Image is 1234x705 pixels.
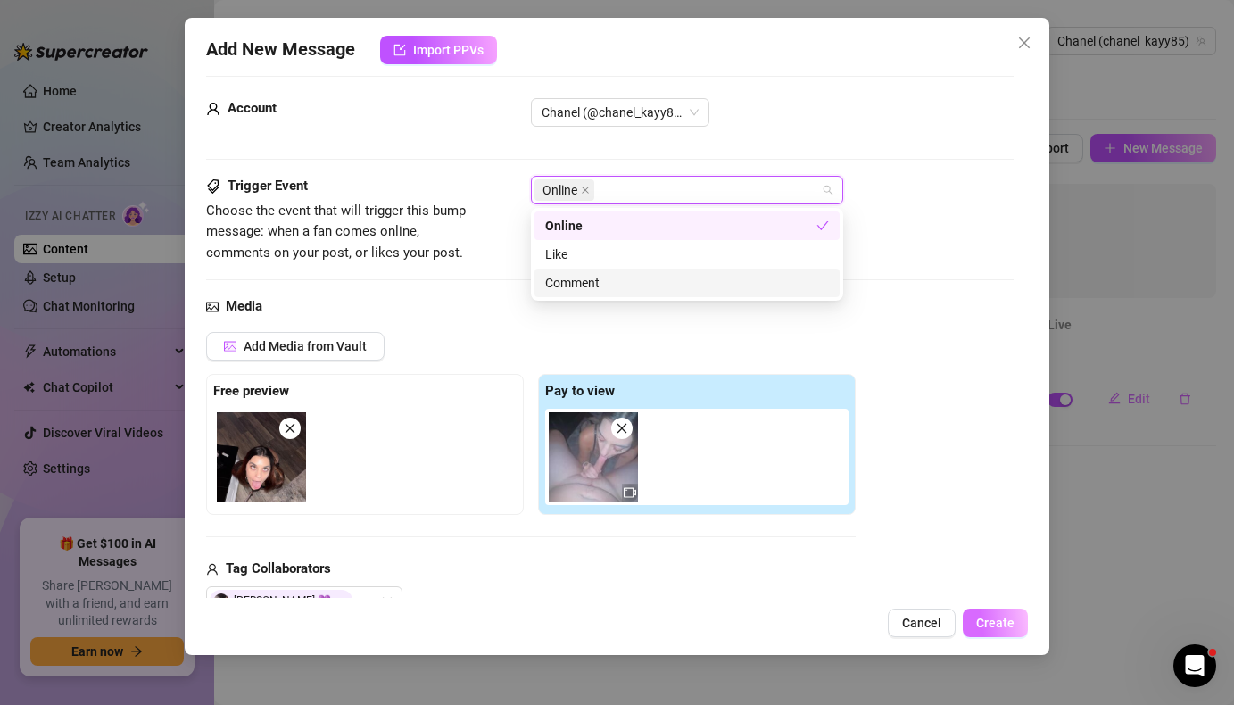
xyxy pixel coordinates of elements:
strong: Tag Collaborators [226,560,331,576]
div: Like [545,245,829,264]
span: tags [206,176,220,197]
span: [PERSON_NAME] 💜 [210,590,352,611]
span: video-camera [624,486,636,499]
span: picture [224,340,236,352]
button: Cancel [888,609,956,637]
button: Add Media from Vault [206,332,385,361]
button: Create [963,609,1028,637]
span: Create [976,616,1015,630]
iframe: Intercom live chat [1173,644,1216,687]
span: close [616,422,628,435]
span: user [206,98,220,120]
img: media [549,412,638,502]
div: Online [534,211,840,240]
button: Close [1010,29,1039,57]
div: Comment [545,273,829,293]
strong: Pay to view [545,383,615,399]
span: user [206,559,219,580]
img: media [217,412,306,502]
span: Add Media from Vault [244,339,367,353]
strong: Media [226,298,262,314]
span: Chanel (@chanel_kayy85) [542,99,699,126]
div: Online [545,216,816,236]
span: close [284,422,296,435]
span: close [581,186,590,195]
span: check [816,220,829,232]
span: Import PPVs [413,43,484,57]
span: picture [206,296,219,318]
span: import [393,44,406,56]
span: Add New Message [206,36,355,64]
span: Close [1010,36,1039,50]
span: Online [534,179,594,201]
span: Choose the event that will trigger this bump message: when a fan comes online, comments on your p... [206,203,466,261]
span: Close [337,597,346,606]
strong: Free preview [213,383,289,399]
span: Online [542,180,577,200]
img: avatar.jpg [213,593,229,610]
span: close [1017,36,1031,50]
div: Like [534,240,840,269]
strong: Trigger Event [228,178,308,194]
button: Import PPVs [380,36,497,64]
strong: Account [228,100,277,116]
div: Comment [534,269,840,297]
span: Cancel [902,616,941,630]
